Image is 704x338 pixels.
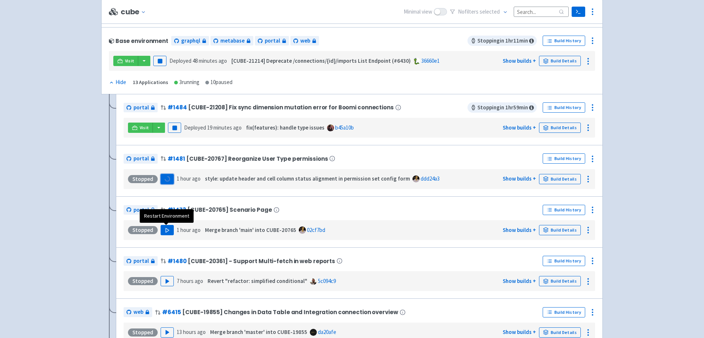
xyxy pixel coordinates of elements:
div: Stopped [128,175,158,183]
div: 10 paused [205,78,232,87]
a: b45a10b [335,124,354,131]
a: Show builds + [503,328,536,335]
time: 1 hour ago [177,226,201,233]
a: portal [124,103,158,113]
input: Search... [514,7,569,17]
time: 19 minutes ago [207,124,242,131]
a: Visit [128,123,153,133]
a: #1473 [168,206,186,214]
span: graphql [181,37,200,45]
a: Build Details [539,123,581,133]
a: 5c094c9 [318,277,336,284]
a: Visit [113,56,138,66]
button: Play [161,327,174,338]
a: metabase [210,36,253,46]
span: Stopping in 1 hr 59 min [467,102,537,113]
a: Show builds + [503,175,536,182]
a: portal [124,205,158,215]
span: [CUBE-20361] - Support Multi-fetch in web reports [188,258,335,264]
a: ddd24a3 [421,175,440,182]
a: Show builds + [503,124,536,131]
div: 3 running [174,78,199,87]
a: 02cf7bd [307,226,325,233]
a: Terminal [572,7,585,17]
span: portal [133,155,149,163]
a: Build History [543,205,585,215]
a: Build Details [539,56,581,66]
button: Pause [153,56,166,66]
div: 13 Applications [133,78,168,87]
span: Minimal view [404,8,432,16]
a: Build History [543,102,585,113]
div: Stopped [128,226,158,234]
span: web [300,37,310,45]
strong: Revert "refactor: simplified conditional" [208,277,307,284]
span: portal [265,37,280,45]
div: Hide [109,78,126,87]
button: Hide [109,78,127,87]
div: Base environment [109,38,168,44]
a: #6415 [162,308,181,316]
a: web [124,307,152,317]
a: #1480 [168,257,186,265]
a: Show builds + [503,277,536,284]
span: [CUBE-20765] Scenario Page [187,207,272,213]
span: [CUBE-19855] Changes in Data Table and Integration connection overview [182,309,398,315]
span: metabase [220,37,245,45]
span: Stopping in 1 hr 11 min [467,36,537,46]
a: Show builds + [503,226,536,233]
a: Build History [543,36,585,46]
span: Deployed [184,124,242,131]
a: #1484 [168,103,187,111]
a: Build Details [539,276,581,286]
time: 48 minutes ago [192,57,227,64]
button: Loading [161,174,174,184]
a: Build Details [539,174,581,184]
a: portal [124,154,158,164]
strong: style: update header and cell column status alignment in permission set config form [205,175,410,182]
a: graphql [171,36,209,46]
span: portal [133,206,149,214]
span: Visit [125,58,135,64]
strong: fix(features): handle type issues [246,124,324,131]
a: Build History [543,307,585,317]
a: Build History [543,256,585,266]
button: cube [121,8,149,16]
span: portal [133,257,149,265]
a: Show builds + [503,57,536,64]
span: web [133,308,143,316]
a: portal [255,36,289,46]
strong: Merge branch 'master' into CUBE-19855 [210,328,307,335]
a: Build History [543,153,585,164]
a: Build Details [539,327,581,338]
span: portal [133,103,149,112]
span: Visit [140,125,149,131]
button: Play [161,276,174,286]
a: web [290,36,319,46]
strong: [CUBE-21214] Deprecate /connections/{id}/imports List Endpoint (#6430) [231,57,411,64]
button: Play [161,225,174,235]
a: 36660e1 [421,57,440,64]
span: selected [480,8,500,15]
span: [CUBE-20767] Reorganize User Type permissions [186,156,328,162]
time: 1 hour ago [177,175,201,182]
a: #1481 [168,155,185,163]
strong: Merge branch 'main' into CUBE-20765 [205,226,296,233]
a: da20afe [318,328,336,335]
span: No filter s [458,8,500,16]
time: 7 hours ago [177,277,203,284]
time: 13 hours ago [177,328,206,335]
span: [CUBE-21208] Fix sync dimension mutation error for Boomi connections [188,104,393,110]
div: Stopped [128,277,158,285]
div: Stopped [128,328,158,337]
a: portal [124,256,158,266]
span: Deployed [169,57,227,64]
button: Pause [168,123,181,133]
a: Build Details [539,225,581,235]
